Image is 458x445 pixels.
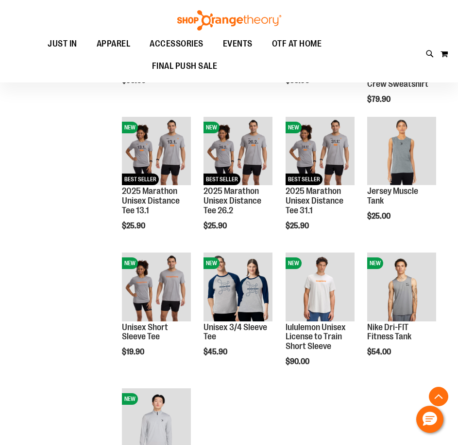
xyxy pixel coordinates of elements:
div: product [281,248,359,391]
button: Back To Top [429,387,448,406]
img: Nike Dri-FIT Fitness Tank [367,253,436,321]
a: lululemon Unisex License to Train Short Sleeve [286,322,346,351]
a: ACCESSORIES [140,33,213,55]
span: APPAREL [97,33,131,55]
span: BEST SELLER [204,174,240,185]
span: $19.90 [122,348,146,356]
span: NEW [367,257,383,269]
span: $25.90 [122,222,147,230]
a: FINAL PUSH SALE [142,55,227,78]
img: Unisex 3/4 Sleeve Tee [204,253,272,321]
a: 2025 Marathon Unisex Distance Tee 13.1NEWBEST SELLER [122,117,191,187]
a: JUST IN [38,33,87,55]
img: Shop Orangetheory [176,10,283,31]
div: product [281,112,359,255]
span: $90.00 [286,357,311,366]
span: FINAL PUSH SALE [152,55,218,77]
span: $25.90 [204,222,228,230]
span: $25.00 [367,212,392,221]
span: NEW [122,122,138,133]
a: Nike Dri-FIT Fitness TankNEW [367,253,436,323]
span: NEW [122,393,138,405]
a: Unisex Short Sleeve Tee [122,322,168,342]
img: Jersey Muscle Tank [367,117,436,186]
span: NEW [286,257,302,269]
a: Nike Dri-FIT Fitness Tank [367,322,411,342]
span: $25.90 [286,222,310,230]
img: Unisex Short Sleeve Tee [122,253,191,321]
div: product [362,112,441,245]
span: JUST IN [48,33,77,55]
img: 2025 Marathon Unisex Distance Tee 13.1 [122,117,191,186]
img: 2025 Marathon Unisex Distance Tee 26.2 [204,117,272,186]
div: product [117,248,196,381]
a: APPAREL [87,33,140,55]
a: lululemon Unisex License to Train Short SleeveNEW [286,253,355,323]
a: 2025 Marathon Unisex Distance Tee 31.1 [286,186,343,215]
span: BEST SELLER [122,174,159,185]
div: product [199,112,277,255]
div: product [199,248,277,381]
span: OTF AT HOME [272,33,322,55]
span: NEW [204,257,220,269]
a: 2025 Marathon Unisex Distance Tee 26.2NEWBEST SELLER [204,117,272,187]
span: $54.00 [367,348,392,356]
span: NEW [122,257,138,269]
a: Unisex 3/4 Sleeve TeeNEW [204,253,272,323]
a: 2025 Marathon Unisex Distance Tee 26.2 [204,186,261,215]
a: 2025 Marathon Unisex Distance Tee 31.1NEWBEST SELLER [286,117,355,187]
img: lululemon Unisex License to Train Short Sleeve [286,253,355,321]
span: NEW [204,122,220,133]
button: Hello, have a question? Let’s chat. [416,406,443,433]
span: $79.90 [367,95,392,104]
a: EVENTS [213,33,262,55]
div: product [362,248,441,381]
div: product [117,112,196,255]
a: Jersey Muscle Tank [367,186,418,206]
a: 2025 Marathon Unisex Distance Tee 13.1 [122,186,180,215]
span: ACCESSORIES [150,33,204,55]
span: EVENTS [223,33,253,55]
a: OTF AT HOME [262,33,332,55]
span: $45.90 [204,348,229,356]
span: BEST SELLER [286,174,322,185]
a: Unisex 3/4 Sleeve Tee [204,322,267,342]
a: Unisex Short Sleeve TeeNEW [122,253,191,323]
a: Jersey Muscle Tank [367,117,436,187]
span: NEW [286,122,302,133]
img: 2025 Marathon Unisex Distance Tee 31.1 [286,117,355,186]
